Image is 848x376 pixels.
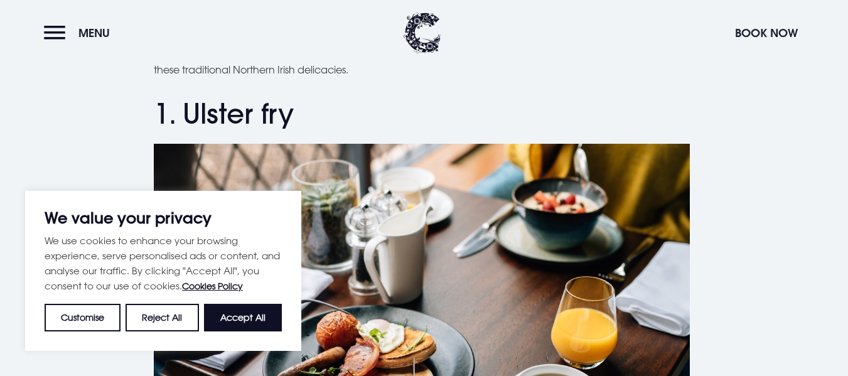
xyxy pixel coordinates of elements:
[154,97,694,131] h2: 1. Ulster fry
[729,19,804,46] button: Book Now
[78,26,110,40] span: Menu
[25,191,301,351] div: We value your privacy
[126,304,198,331] button: Reject All
[182,281,243,291] a: Cookies Policy
[45,233,282,294] p: We use cookies to enhance your browsing experience, serve personalised ads or content, and analys...
[45,304,121,331] button: Customise
[45,210,282,225] p: We value your privacy
[44,19,116,46] button: Menu
[404,13,441,53] img: Clandeboye Lodge
[204,304,282,331] button: Accept All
